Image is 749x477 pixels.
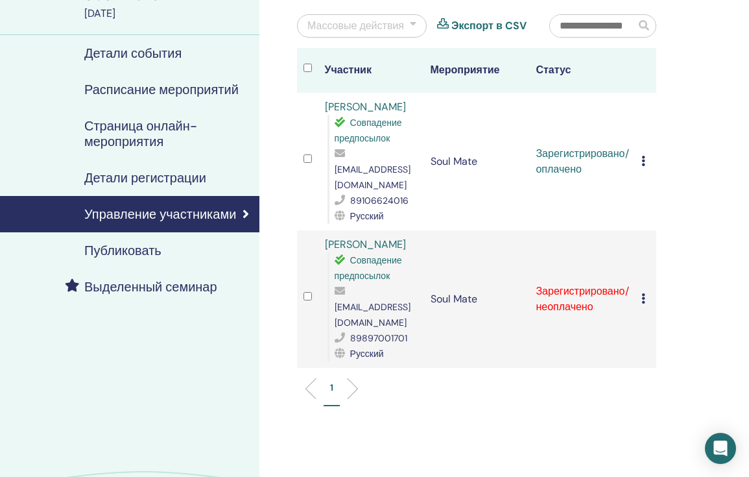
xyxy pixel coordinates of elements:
div: Массовые действия [307,18,404,34]
span: Совпадение предпосылок [335,254,402,282]
span: Русский [350,348,384,360]
div: Open Intercom Messenger [705,433,736,464]
span: 89106624016 [350,195,409,206]
h4: Расписание мероприятий [84,82,239,97]
th: Мероприятие [424,48,530,93]
h4: Выделенный семинар [84,279,217,295]
h4: Публиковать [84,243,161,258]
span: Совпадение предпосылок [335,117,402,144]
a: [PERSON_NAME] [325,238,406,251]
span: [EMAIL_ADDRESS][DOMAIN_NAME] [335,164,410,191]
h4: Страница онлайн-мероприятия [84,118,249,149]
td: Soul Mate [424,230,530,368]
span: 89897001701 [350,332,407,344]
h4: Детали события [84,45,182,61]
div: [DATE] [84,6,252,21]
span: Русский [350,210,384,222]
a: Экспорт в CSV [451,18,527,34]
td: Soul Mate [424,93,530,230]
p: 1 [330,381,333,395]
h4: Детали регистрации [84,170,206,186]
a: [PERSON_NAME] [325,100,406,114]
th: Статус [529,48,635,93]
th: Участник [318,48,424,93]
h4: Управление участниками [84,206,236,222]
span: [EMAIL_ADDRESS][DOMAIN_NAME] [335,301,410,328]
